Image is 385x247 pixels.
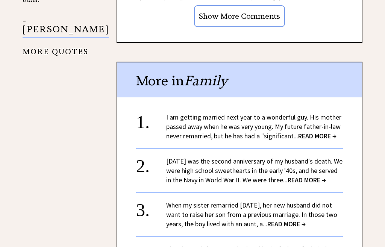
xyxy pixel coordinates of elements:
[288,176,326,184] span: READ MORE →
[136,112,166,126] div: 1.
[136,156,166,170] div: 2.
[267,220,306,228] span: READ MORE →
[23,41,88,56] a: MORE QUOTES
[23,17,109,38] p: - [PERSON_NAME]
[166,157,343,184] a: [DATE] was the second anniversary of my husband's death. We were high school sweethearts in the e...
[136,200,166,214] div: 3.
[166,201,337,228] a: When my sister remarried [DATE], her new husband did not want to raise her son from a previous ma...
[184,72,227,89] span: Family
[117,62,362,97] div: More in
[194,5,285,27] input: Show More Comments
[298,132,336,140] span: READ MORE →
[166,113,341,140] a: I am getting married next year to a wonderful guy. His mother passed away when he was very young....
